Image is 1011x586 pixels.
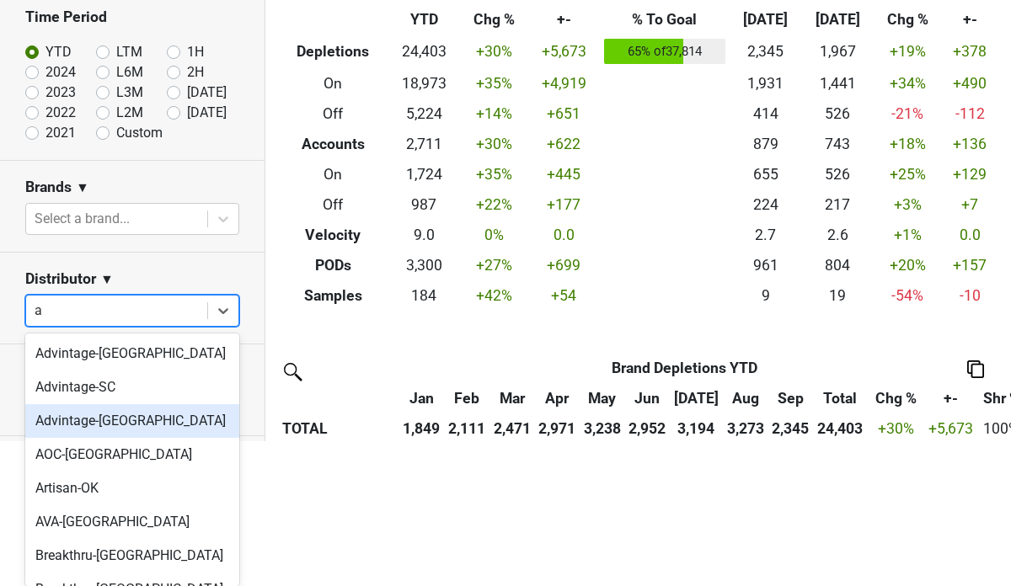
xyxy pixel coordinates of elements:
td: +622 [527,129,600,159]
td: 0.0 [527,220,600,250]
td: +7 [941,189,998,220]
th: +- [941,5,998,35]
h3: Distributor [25,270,96,288]
th: +-: activate to sort column ascending [925,383,978,413]
img: filter [278,357,305,384]
td: 9 [730,280,802,311]
td: +35 % [460,68,527,99]
th: Off [278,99,388,129]
h3: Time Period [25,8,239,26]
td: +18 % [874,129,941,159]
td: +4,919 [527,68,600,99]
div: AVA-[GEOGRAPHIC_DATA] [25,505,239,539]
th: 2,345 [768,413,813,444]
td: 224 [730,189,802,220]
label: L6M [116,62,143,83]
td: +54 [527,280,600,311]
td: +42 % [460,280,527,311]
label: L2M [116,103,143,123]
th: Jan: activate to sort column ascending [399,383,445,413]
th: 3,194 [670,413,723,444]
label: YTD [45,42,72,62]
span: +5,673 [928,420,973,437]
th: Feb: activate to sort column ascending [444,383,489,413]
td: 804 [801,250,874,280]
td: +1 % [874,220,941,250]
td: 526 [801,99,874,129]
th: Velocity [278,220,388,250]
th: 2,971 [534,413,580,444]
td: 18,973 [388,68,461,99]
td: +378 [941,35,998,69]
th: Chg %: activate to sort column ascending [867,383,925,413]
td: +25 % [874,159,941,189]
td: 184 [388,280,461,311]
td: 414 [730,99,802,129]
th: On [278,68,388,99]
label: 2024 [45,62,76,83]
label: 1H [187,42,204,62]
th: 2,111 [444,413,489,444]
td: +30 % [460,35,527,69]
td: +22 % [460,189,527,220]
img: Copy to clipboard [967,360,984,378]
th: Jun: activate to sort column ascending [625,383,671,413]
td: 24,403 [388,35,461,69]
th: May: activate to sort column ascending [580,383,625,413]
span: ▼ [100,269,114,290]
td: +129 [941,159,998,189]
td: +157 [941,250,998,280]
th: 24,403 [813,413,867,444]
td: 217 [801,189,874,220]
th: YTD [388,5,461,35]
td: 743 [801,129,874,159]
th: Total: activate to sort column ascending [813,383,867,413]
th: Samples [278,280,388,311]
div: Artisan-OK [25,471,239,505]
td: 3,300 [388,250,461,280]
label: [DATE] [187,83,227,103]
div: Advintage-SC [25,370,239,404]
td: 1,441 [801,68,874,99]
td: 9.0 [388,220,461,250]
td: 961 [730,250,802,280]
th: % To Goal [600,5,730,35]
h3: Brands [25,178,72,196]
label: [DATE] [187,103,227,123]
label: 2023 [45,83,76,103]
td: 655 [730,159,802,189]
label: 2021 [45,123,76,143]
th: 1,849 [399,413,445,444]
td: +34 % [874,68,941,99]
td: +19 % [874,35,941,69]
label: LTM [116,42,142,62]
th: 3,273 [723,413,768,444]
th: Aug: activate to sort column ascending [723,383,768,413]
th: On [278,159,388,189]
td: 987 [388,189,461,220]
td: -54 % [874,280,941,311]
td: +3 % [874,189,941,220]
label: 2H [187,62,204,83]
td: -112 [941,99,998,129]
th: 3,238 [580,413,625,444]
th: +- [527,5,600,35]
td: +445 [527,159,600,189]
th: TOTAL [278,413,399,444]
td: +177 [527,189,600,220]
td: 1,967 [801,35,874,69]
td: 2.6 [801,220,874,250]
td: 19 [801,280,874,311]
th: Sep: activate to sort column ascending [768,383,813,413]
th: Accounts [278,129,388,159]
th: Apr: activate to sort column ascending [534,383,580,413]
div: Advintage-[GEOGRAPHIC_DATA] [25,404,239,438]
td: +5,673 [527,35,600,69]
td: 526 [801,159,874,189]
td: +136 [941,129,998,159]
td: 2,711 [388,129,461,159]
th: 2,471 [489,413,535,444]
th: Mar: activate to sort column ascending [489,383,535,413]
td: 0 % [460,220,527,250]
th: Depletions [278,35,388,69]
